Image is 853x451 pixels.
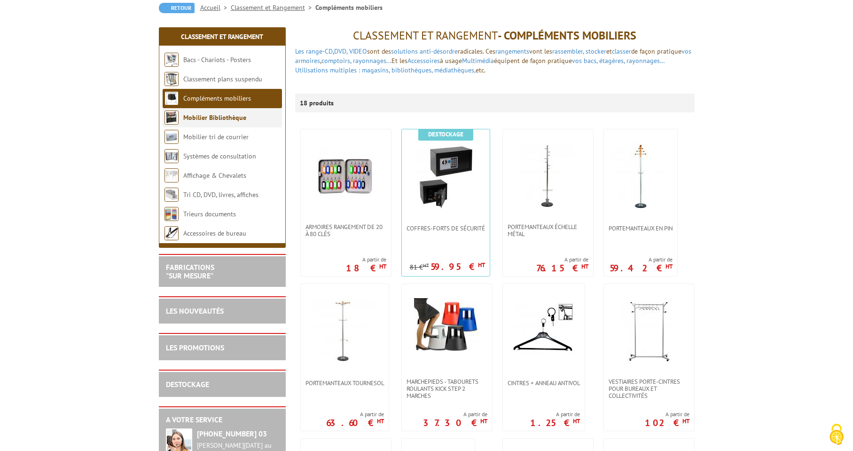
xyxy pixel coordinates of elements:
[423,411,487,418] span: A partir de
[295,66,360,74] a: Utilisations multiples :
[295,47,691,74] font: , sont des radicales. Ces vont les et de façon pratique , Et les à usage équipent de façon pratiq...
[573,417,580,425] sup: HT
[536,256,588,263] span: A partir de
[402,225,490,232] a: Coffres-forts de sécurité
[362,66,390,74] a: magasins,
[508,223,588,237] span: Portemanteaux échelle métal
[295,47,691,65] a: vos armoires
[301,380,389,387] a: Portemanteaux Tournesol
[183,229,246,237] a: Accessoires de bureau
[581,262,588,270] sup: HT
[200,3,231,12] a: Accueil
[825,423,848,446] img: Cookies (fenêtre modale)
[353,28,498,43] span: Classement et Rangement
[530,420,580,426] p: 1.25 €
[609,225,673,232] span: Portemanteaux en pin
[164,111,179,125] img: Mobilier Bibliothèque
[604,378,694,399] a: Vestiaires porte-cintres pour bureaux et collectivités
[423,262,429,269] sup: HT
[508,380,580,387] span: Cintres + anneau antivol
[349,47,367,55] a: VIDEO
[511,298,577,364] img: Cintres + anneau antivol
[503,223,593,237] a: Portemanteaux échelle métal
[295,47,333,55] a: Les range-CD
[430,264,485,269] p: 59.95 €
[166,416,279,424] h2: A votre service
[391,47,458,55] a: solutions anti-désordre
[609,378,689,399] span: Vestiaires porte-cintres pour bureaux et collectivités
[346,256,386,263] span: A partir de
[503,380,585,387] a: Cintres + anneau antivol
[820,419,853,451] button: Cookies (fenêtre modale)
[665,262,673,270] sup: HT
[183,171,246,180] a: Affichage & Chevalets
[572,56,597,65] a: vos bacs,
[313,143,379,209] img: Armoires rangement de 20 à 80 clés
[480,417,487,425] sup: HT
[164,149,179,163] img: Systèmes de consultation
[407,378,487,399] span: Marchepieds - Tabourets Roulants Kick Step 2 marches
[610,265,673,271] p: 59.42 €
[181,32,263,41] a: Classement et Rangement
[407,225,485,232] span: Coffres-forts de sécurité
[353,56,391,65] a: rayonnages...
[612,47,631,55] a: classer
[682,417,689,425] sup: HT
[164,207,179,221] img: Trieurs documents
[183,94,251,103] a: Compléments mobiliers
[413,143,478,209] img: Coffres-forts de sécurité
[183,152,256,160] a: Systèmes de consultation
[478,261,485,269] sup: HT
[377,417,384,425] sup: HT
[608,143,673,209] img: Portemanteaux en pin
[164,168,179,182] img: Affichage & Chevalets
[645,411,689,418] span: A partir de
[164,188,179,202] img: Tri CD, DVD, livres, affiches
[295,30,695,42] h1: - Compléments mobiliers
[166,306,224,316] a: LES NOUVEAUTÉS
[166,343,224,352] a: LES PROMOTIONS
[645,420,689,426] p: 102 €
[410,264,429,271] p: 81 €
[197,429,267,438] strong: [PHONE_NUMBER] 03
[164,130,179,144] img: Mobilier tri de courrier
[183,133,249,141] a: Mobilier tri de courrier
[334,47,347,55] a: DVD,
[346,265,386,271] p: 18 €
[616,298,682,364] img: Vestiaires porte-cintres pour bureaux et collectivités
[315,3,383,12] li: Compléments mobiliers
[164,53,179,67] img: Bacs - Chariots - Posters
[626,56,665,65] a: rayonnages…
[321,56,351,65] a: comptoirs,
[183,190,258,199] a: Tri CD, DVD, livres, affiches
[402,378,492,399] a: Marchepieds - Tabourets Roulants Kick Step 2 marches
[231,3,315,12] a: Classement et Rangement
[326,411,384,418] span: A partir de
[183,113,246,122] a: Mobilier Bibliothèque
[604,225,677,232] a: Portemanteaux en pin
[300,94,335,112] p: 18 produits
[305,223,386,237] span: Armoires rangement de 20 à 80 clés
[301,223,391,237] a: Armoires rangement de 20 à 80 clés
[495,47,529,55] a: rangements
[586,47,606,55] a: stocker
[530,411,580,418] span: A partir de
[599,56,625,65] a: étagères,
[164,226,179,240] img: Accessoires de bureau
[183,75,262,83] a: Classement plans suspendu
[610,256,673,263] span: A partir de
[164,72,179,86] img: Classement plans suspendu
[536,265,588,271] p: 76.15 €
[326,420,384,426] p: 63.60 €
[407,56,440,65] a: Accessoires
[414,298,480,353] img: Marchepieds - Tabourets Roulants Kick Step 2 marches
[434,66,476,74] a: médiathèques,
[166,262,214,280] a: FABRICATIONS"Sur Mesure"
[166,380,209,389] a: DESTOCKAGE
[164,91,179,105] img: Compléments mobiliers
[428,130,463,138] b: Destockage
[312,298,377,364] img: Portemanteaux Tournesol
[391,66,432,74] a: bibliothèques,
[515,143,581,209] img: Portemanteaux échelle métal
[552,47,584,55] a: rassembler,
